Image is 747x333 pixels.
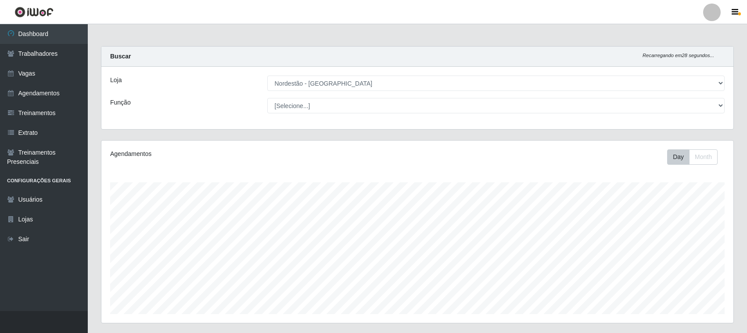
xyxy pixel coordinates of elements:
button: Day [667,149,690,165]
div: Toolbar with button groups [667,149,725,165]
img: CoreUI Logo [14,7,54,18]
button: Month [689,149,718,165]
label: Função [110,98,131,107]
div: First group [667,149,718,165]
strong: Buscar [110,53,131,60]
label: Loja [110,76,122,85]
i: Recarregando em 28 segundos... [643,53,714,58]
div: Agendamentos [110,149,359,159]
